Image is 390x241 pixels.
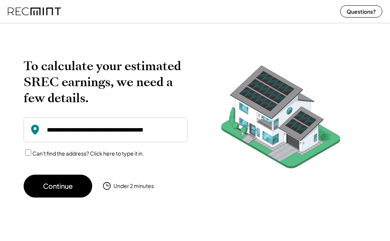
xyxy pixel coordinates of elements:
[32,150,144,157] label: Can't find the address? Click here to type it in.
[206,58,355,181] img: RecMintArtboard%207.png
[8,2,61,22] img: recmint-logotype%403x%20%281%29.jpeg
[24,175,92,198] button: Continue
[113,183,154,190] div: Under 2 minutes
[340,6,382,18] button: Questions?
[24,58,187,106] h2: To calculate your estimated SREC earnings, we need a few details.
